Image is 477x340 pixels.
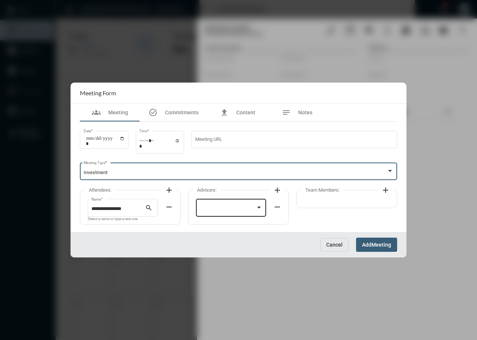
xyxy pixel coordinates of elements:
[302,187,343,193] label: Team Members:
[273,186,282,195] mat-icon: add
[149,108,158,117] mat-icon: task_alt
[371,242,391,248] span: Meeting
[80,89,116,96] h2: Meeting Form
[326,242,343,248] span: Cancel
[165,203,174,211] mat-icon: remove
[92,108,101,117] mat-icon: groups
[273,203,282,211] mat-icon: remove
[108,109,128,115] span: Meeting
[236,109,255,115] span: Content
[85,187,115,193] label: Attendees:
[165,186,174,195] mat-icon: add
[362,242,371,248] span: Add
[145,204,154,213] mat-icon: search
[282,108,291,117] mat-icon: notes
[320,238,349,251] button: Cancel
[220,108,229,117] mat-icon: file_upload
[381,186,390,195] mat-icon: add
[84,170,107,175] span: Investment
[298,109,312,115] span: Notes
[356,238,397,251] button: AddMeeting
[88,217,138,221] mat-hint: Select a name or type a new one
[165,109,199,115] span: Commitments
[193,187,220,193] label: Advisors:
